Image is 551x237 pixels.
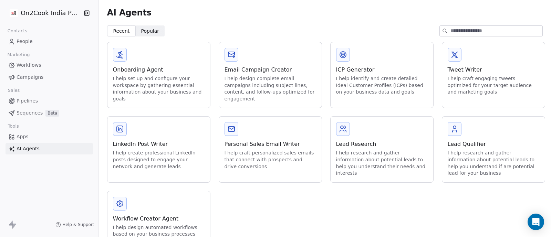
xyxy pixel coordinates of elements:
[17,97,38,105] span: Pipelines
[55,222,94,227] a: Help & Support
[17,74,43,81] span: Campaigns
[141,28,159,35] span: Popular
[336,66,428,74] div: ICP Generator
[6,107,93,119] a: SequencesBeta
[21,9,81,18] span: On2Cook India Pvt. Ltd.
[113,150,205,170] div: I help create professional LinkedIn posts designed to engage your network and generate leads
[113,66,205,74] div: Onboarding Agent
[225,66,316,74] div: Email Campaign Creator
[448,66,539,74] div: Tweet Writer
[6,72,93,83] a: Campaigns
[113,215,205,223] div: Workflow Creator Agent
[225,75,316,102] div: I help design complete email campaigns including subject lines, content, and follow-ups optimized...
[448,75,539,96] div: I help craft engaging tweets optimized for your target audience and marketing goals
[5,85,23,96] span: Sales
[8,7,78,19] button: On2Cook India Pvt. Ltd.
[6,36,93,47] a: People
[17,145,40,152] span: AI Agents
[336,75,428,96] div: I help identify and create detailed Ideal Customer Profiles (ICPs) based on your business data an...
[45,110,59,117] span: Beta
[6,60,93,71] a: Workflows
[336,150,428,176] div: I help research and gather information about potential leads to help you understand their needs a...
[225,140,316,148] div: Personal Sales Email Writer
[6,131,93,142] a: Apps
[4,50,33,60] span: Marketing
[5,121,22,131] span: Tools
[4,26,30,36] span: Contacts
[336,140,428,148] div: Lead Research
[448,140,539,148] div: Lead Qualifier
[17,133,29,140] span: Apps
[113,75,205,102] div: I help set up and configure your workspace by gathering essential information about your business...
[107,8,152,18] span: AI Agents
[17,109,43,117] span: Sequences
[6,143,93,154] a: AI Agents
[225,150,316,170] div: I help craft personalized sales emails that connect with prospects and drive conversions
[10,9,18,17] img: on2cook%20logo-04%20copy.jpg
[113,140,205,148] div: LinkedIn Post Writer
[17,38,33,45] span: People
[448,150,539,176] div: I help research and gather information about potential leads to help you understand if are potent...
[6,95,93,107] a: Pipelines
[62,222,94,227] span: Help & Support
[528,214,544,230] div: Open Intercom Messenger
[17,62,41,69] span: Workflows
